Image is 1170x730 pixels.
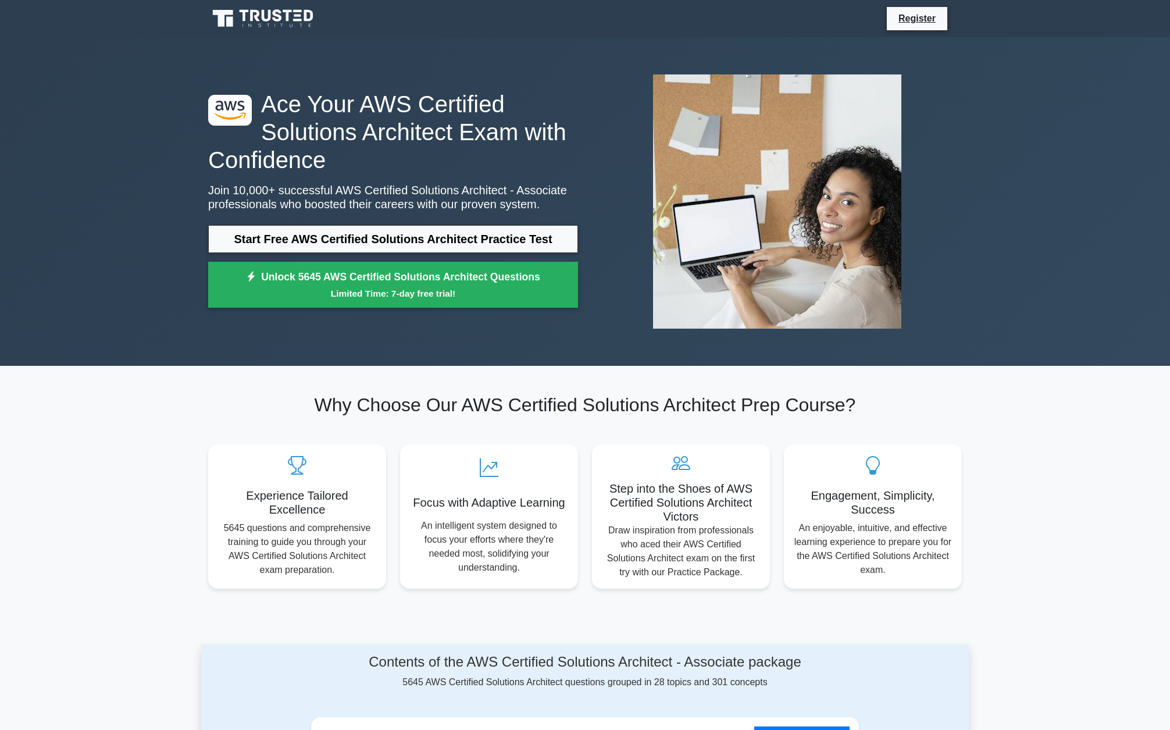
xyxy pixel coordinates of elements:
a: Register [891,11,943,26]
p: 5645 questions and comprehensive training to guide you through your AWS Certified Solutions Archi... [217,521,377,577]
a: Unlock 5645 AWS Certified Solutions Architect QuestionsLimited Time: 7-day free trial! [208,262,578,308]
h5: Engagement, Simplicity, Success [793,489,953,517]
h4: Contents of the AWS Certified Solutions Architect - Associate package [311,654,859,671]
h5: Experience Tailored Excellence [217,489,377,517]
p: An enjoyable, intuitive, and effective learning experience to prepare you for the AWS Certified S... [793,521,953,577]
h5: Focus with Adaptive Learning [409,496,569,510]
div: 5645 AWS Certified Solutions Architect questions grouped in 28 topics and 301 concepts [311,654,859,689]
h2: Why Choose Our AWS Certified Solutions Architect Prep Course? [208,394,962,416]
p: Join 10,000+ successful AWS Certified Solutions Architect - Associate professionals who boosted t... [208,183,578,211]
p: An intelligent system designed to focus your efforts where they're needed most, solidifying your ... [409,519,569,575]
p: Draw inspiration from professionals who aced their AWS Certified Solutions Architect exam on the ... [601,524,761,579]
h1: Ace Your AWS Certified Solutions Architect Exam with Confidence [208,90,578,174]
a: Start Free AWS Certified Solutions Architect Practice Test [208,225,578,253]
small: Limited Time: 7-day free trial! [223,287,563,300]
h5: Step into the Shoes of AWS Certified Solutions Architect Victors [601,482,761,524]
